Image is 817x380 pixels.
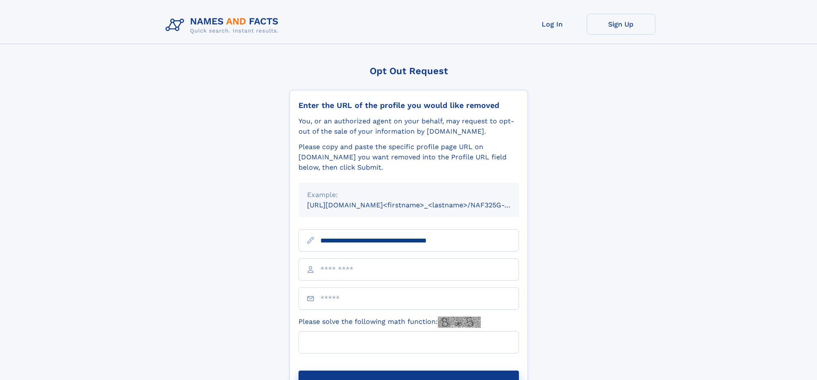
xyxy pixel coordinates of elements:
label: Please solve the following math function: [298,317,481,328]
a: Log In [518,14,587,35]
div: Enter the URL of the profile you would like removed [298,101,519,110]
small: [URL][DOMAIN_NAME]<firstname>_<lastname>/NAF325G-xxxxxxxx [307,201,535,209]
a: Sign Up [587,14,655,35]
div: Please copy and paste the specific profile page URL on [DOMAIN_NAME] you want removed into the Pr... [298,142,519,173]
div: Opt Out Request [289,66,528,76]
div: You, or an authorized agent on your behalf, may request to opt-out of the sale of your informatio... [298,116,519,137]
img: Logo Names and Facts [162,14,286,37]
div: Example: [307,190,510,200]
